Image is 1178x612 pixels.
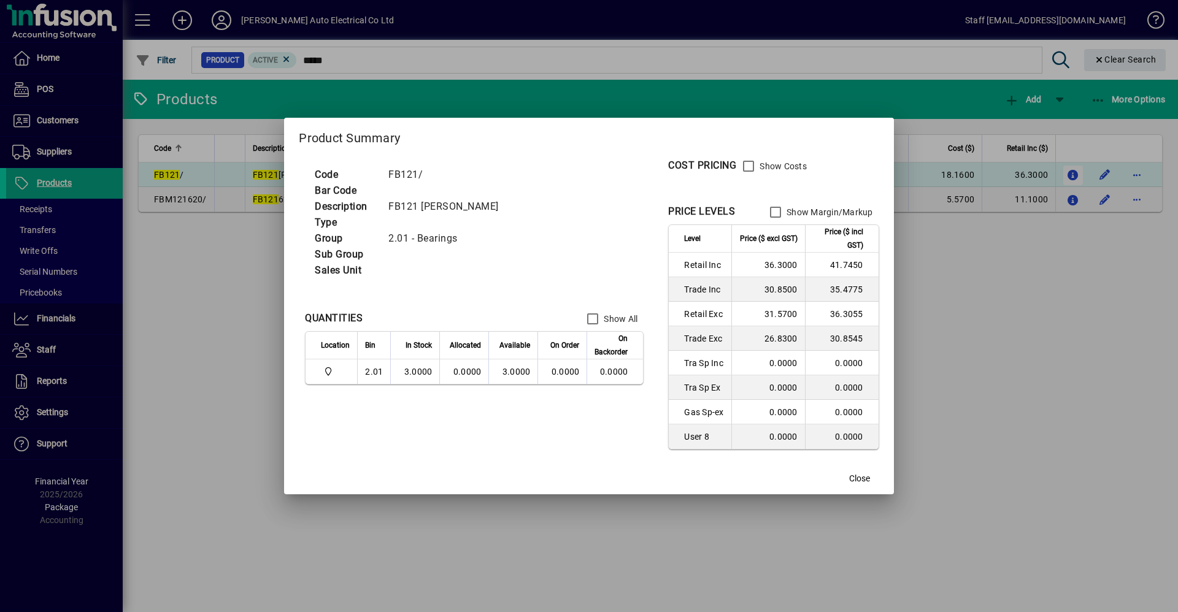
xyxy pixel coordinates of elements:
[840,467,879,489] button: Close
[731,253,805,277] td: 36.3000
[552,367,580,377] span: 0.0000
[731,424,805,449] td: 0.0000
[365,339,375,352] span: Bin
[550,339,579,352] span: On Order
[668,158,736,173] div: COST PRICING
[684,357,723,369] span: Tra Sp Inc
[805,302,879,326] td: 36.3055
[587,359,643,384] td: 0.0000
[488,359,537,384] td: 3.0000
[805,326,879,351] td: 30.8545
[684,381,723,394] span: Tra Sp Ex
[731,326,805,351] td: 26.8300
[813,225,863,252] span: Price ($ incl GST)
[668,204,735,219] div: PRICE LEVELS
[390,359,439,384] td: 3.0000
[321,339,350,352] span: Location
[784,206,873,218] label: Show Margin/Markup
[684,332,723,345] span: Trade Exc
[309,183,382,199] td: Bar Code
[731,400,805,424] td: 0.0000
[450,339,481,352] span: Allocated
[439,359,488,384] td: 0.0000
[499,339,530,352] span: Available
[805,375,879,400] td: 0.0000
[731,277,805,302] td: 30.8500
[309,247,382,262] td: Sub Group
[406,339,432,352] span: In Stock
[382,167,514,183] td: FB121/
[601,313,637,325] label: Show All
[805,424,879,449] td: 0.0000
[684,308,723,320] span: Retail Exc
[757,160,807,172] label: Show Costs
[357,359,390,384] td: 2.01
[309,199,382,215] td: Description
[740,232,798,245] span: Price ($ excl GST)
[805,351,879,375] td: 0.0000
[731,375,805,400] td: 0.0000
[305,311,363,326] div: QUANTITIES
[309,167,382,183] td: Code
[595,332,628,359] span: On Backorder
[684,283,723,296] span: Trade Inc
[805,277,879,302] td: 35.4775
[309,215,382,231] td: Type
[731,302,805,326] td: 31.5700
[684,406,723,418] span: Gas Sp-ex
[284,118,893,153] h2: Product Summary
[849,472,870,485] span: Close
[382,199,514,215] td: FB121 [PERSON_NAME]
[805,253,879,277] td: 41.7450
[382,231,514,247] td: 2.01 - Bearings
[731,351,805,375] td: 0.0000
[805,400,879,424] td: 0.0000
[309,262,382,278] td: Sales Unit
[309,231,382,247] td: Group
[684,259,723,271] span: Retail Inc
[684,430,723,443] span: User 8
[684,232,701,245] span: Level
